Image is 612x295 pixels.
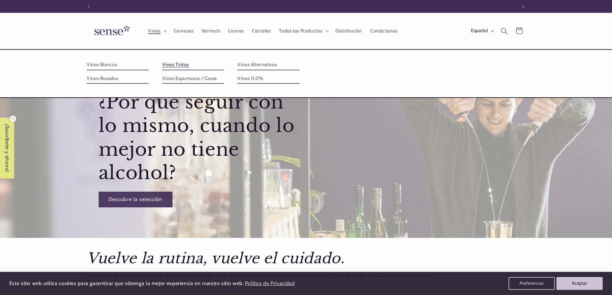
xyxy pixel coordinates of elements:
[144,24,170,38] summary: Vinos
[335,28,362,34] span: Distribución
[244,278,296,289] a: Política de Privacidad (opens in a new tab)
[162,60,224,70] a: Vinos Tintos
[87,60,149,70] a: Vinos Blancos
[170,24,198,38] a: Cervezas
[174,28,194,34] span: Cervezas
[556,277,603,290] button: Aceptar
[84,19,137,43] a: Sense
[148,28,160,34] span: Vinos
[87,22,135,40] img: Sense
[237,74,299,84] a: Vinos 0,0%
[224,24,248,38] a: Licores
[248,24,275,38] a: Cócteles
[99,192,173,207] a: Descubre la selección
[1,117,14,178] span: ¡Suscríbete y ahorra!
[370,28,397,34] span: Contáctanos
[87,271,525,281] p: La rentrée es el recordatorio de cuidarnos en medio de la rutina. Inspírate con nuestros bestsell...
[275,24,332,38] summary: Todos los Productos
[471,27,488,34] span: Español
[252,28,271,34] span: Cócteles
[162,74,224,84] a: Vinos Espumosos / Cavas
[509,277,555,290] button: Preferencias
[87,74,149,84] a: Vinos Rosados
[332,24,366,38] a: Distribución
[202,28,220,34] span: Vermuts
[87,249,345,267] em: Vuelve la rutina, vuelve el cuidado.
[237,60,299,70] a: Vinos Alternativos
[366,24,401,38] a: Contáctanos
[467,24,497,37] button: Español
[279,28,322,34] span: Todos los Productos
[228,28,244,34] span: Licores
[99,91,305,185] h2: ¿Por qué seguir con lo mismo, cuando lo mejor no tiene alcohol?
[198,24,224,38] a: Vermuts
[497,23,512,38] summary: Búsqueda
[9,280,244,286] span: Este sitio web utiliza cookies para garantizar que obtenga la mejor experiencia en nuestro sitio ...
